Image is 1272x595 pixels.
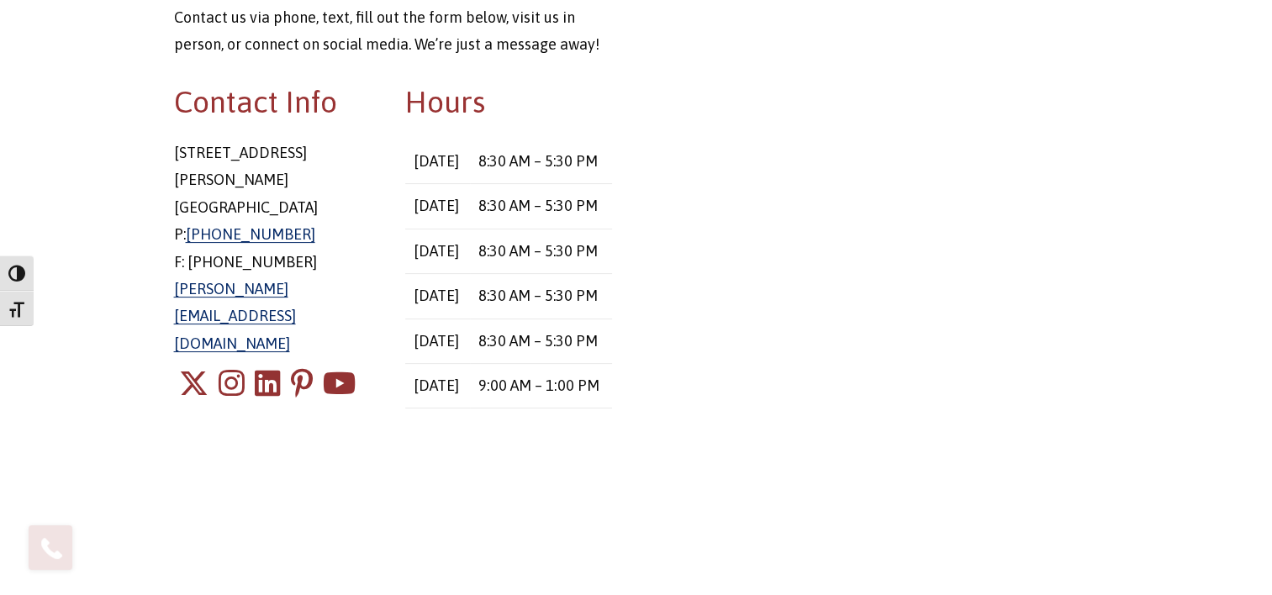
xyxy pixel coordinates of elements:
[478,152,598,170] time: 8:30 AM – 5:30 PM
[255,357,281,410] a: LinkedIn
[186,225,315,243] a: [PHONE_NUMBER]
[291,357,313,410] a: Pinterest
[219,357,245,410] a: Instagram
[174,280,296,352] a: [PERSON_NAME][EMAIL_ADDRESS][DOMAIN_NAME]
[405,184,469,229] td: [DATE]
[405,274,469,319] td: [DATE]
[405,81,612,123] h2: Hours
[405,363,469,408] td: [DATE]
[478,332,598,350] time: 8:30 AM – 5:30 PM
[478,197,598,214] time: 8:30 AM – 5:30 PM
[478,242,598,260] time: 8:30 AM – 5:30 PM
[179,357,208,410] a: X
[323,357,356,410] a: Youtube
[405,229,469,273] td: [DATE]
[478,376,599,394] time: 9:00 AM – 1:00 PM
[405,140,469,184] td: [DATE]
[174,140,381,357] p: [STREET_ADDRESS] [PERSON_NAME][GEOGRAPHIC_DATA] P: F: [PHONE_NUMBER]
[478,287,598,304] time: 8:30 AM – 5:30 PM
[174,81,381,123] h2: Contact Info
[405,319,469,363] td: [DATE]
